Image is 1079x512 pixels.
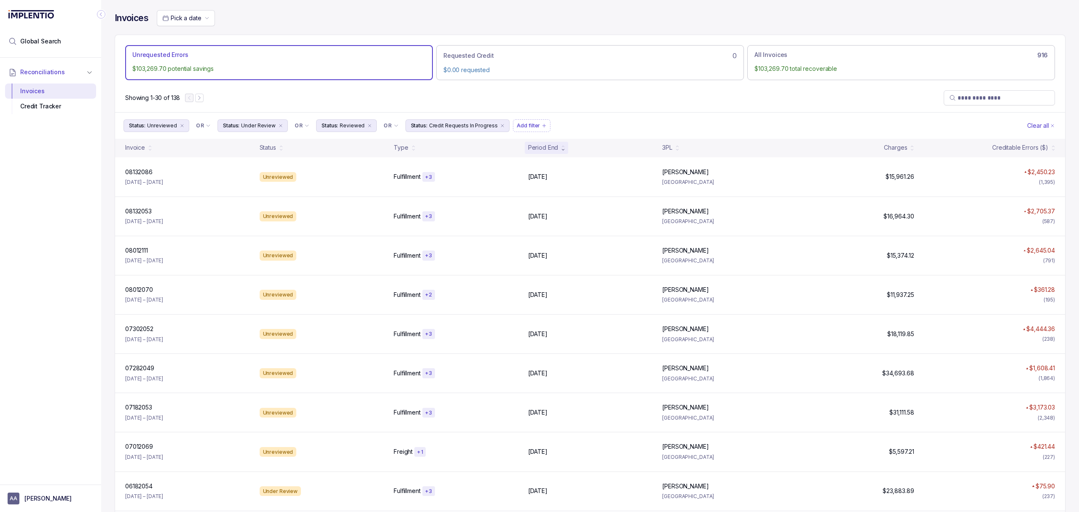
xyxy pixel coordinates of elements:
p: Fulfillment [394,408,420,417]
p: 08132053 [125,207,152,216]
div: Unreviewed [260,251,297,261]
p: $75.90 [1036,482,1055,490]
p: [DATE] – [DATE] [125,256,163,265]
div: Credit Tracker [12,99,89,114]
p: [GEOGRAPHIC_DATA] [662,335,786,344]
button: Filter Chip Unreviewed [123,119,189,132]
div: Reconciliations [5,82,96,116]
button: Next Page [195,94,204,102]
p: [GEOGRAPHIC_DATA] [662,453,786,461]
span: Pick a date [171,14,201,22]
p: $2,705.37 [1027,207,1055,216]
p: $16,964.30 [883,212,914,221]
p: [PERSON_NAME] [24,494,72,503]
p: Unrequested Errors [132,51,188,59]
p: [GEOGRAPHIC_DATA] [662,375,786,383]
div: Unreviewed [260,447,297,457]
ul: Filter Group [123,119,1025,132]
search: Date Range Picker [162,14,201,22]
div: Period End [528,143,558,152]
p: Add filter [517,121,540,130]
p: + 3 [425,252,432,259]
ul: Action Tab Group [125,45,1055,80]
p: $15,374.12 [887,251,914,260]
div: (238) [1042,335,1055,343]
button: Date Range Picker [157,10,215,26]
p: $0.00 requested [443,66,737,74]
p: 07302052 [125,325,153,333]
span: Reconciliations [20,68,65,76]
span: Global Search [20,37,61,46]
div: Unreviewed [260,329,297,339]
p: [PERSON_NAME] [662,207,709,216]
p: Fulfillment [394,291,420,299]
img: red pointer upwards [1024,171,1027,173]
div: (2,348) [1038,414,1055,422]
li: Filter Chip Add filter [513,119,550,132]
div: (195) [1044,296,1055,304]
p: [PERSON_NAME] [662,403,709,412]
div: Remaining page entries [125,94,180,102]
p: [GEOGRAPHIC_DATA] [662,492,786,501]
div: (227) [1043,453,1055,461]
p: $31,111.58 [889,408,914,417]
p: + 3 [425,174,432,181]
p: [DATE] [528,251,548,260]
p: + 3 [425,213,432,220]
p: Fulfillment [394,369,420,377]
p: All Invoices [754,51,787,59]
p: $4,444.36 [1026,325,1055,333]
p: [DATE] [528,172,548,181]
p: Fulfillment [394,251,420,260]
p: + 3 [425,488,432,495]
img: red pointer upwards [1030,446,1033,448]
li: Filter Chip Connector undefined [384,122,398,129]
div: Invoices [12,84,89,99]
button: Filter Chip Reviewed [316,119,377,132]
p: [PERSON_NAME] [662,246,709,255]
p: Fulfillment [394,487,420,495]
p: 07282049 [125,364,154,372]
p: + 3 [425,410,432,416]
h6: 916 [1037,52,1048,59]
p: $2,450.23 [1028,168,1055,176]
img: red pointer upwards [1031,289,1033,291]
p: $34,693.68 [882,369,914,377]
button: Filter Chip Under Review [217,119,288,132]
p: OR [384,122,392,129]
p: [DATE] – [DATE] [125,335,163,344]
div: Under Review [260,486,301,496]
p: 08012070 [125,286,153,294]
div: Status [260,143,276,152]
img: red pointer upwards [1026,407,1028,409]
p: [DATE] [528,291,548,299]
h4: Invoices [115,12,148,24]
p: [PERSON_NAME] [662,325,709,333]
img: red pointer upwards [1026,367,1028,369]
p: Requested Credit [443,51,494,60]
p: OR [196,122,204,129]
p: [GEOGRAPHIC_DATA] [662,296,786,304]
p: 07182053 [125,403,152,412]
li: Filter Chip Connector undefined [295,122,309,129]
p: + 2 [425,291,432,298]
p: $5,597.21 [889,447,914,456]
img: red pointer upwards [1024,210,1026,213]
li: Filter Chip Credit Requests In Progress [405,119,510,132]
div: Unreviewed [260,172,297,182]
span: User initials [8,493,19,504]
p: [DATE] – [DATE] [125,296,163,304]
button: Filter Chip Connector undefined [193,120,214,132]
div: Type [394,143,408,152]
p: $103,269.70 potential savings [132,65,426,73]
p: Status: [129,121,145,130]
p: $15,961.26 [886,172,914,181]
div: Unreviewed [260,290,297,300]
p: [GEOGRAPHIC_DATA] [662,256,786,265]
p: [DATE] – [DATE] [125,414,163,422]
div: Unreviewed [260,211,297,221]
p: + 3 [425,331,432,337]
div: Invoice [125,143,145,152]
